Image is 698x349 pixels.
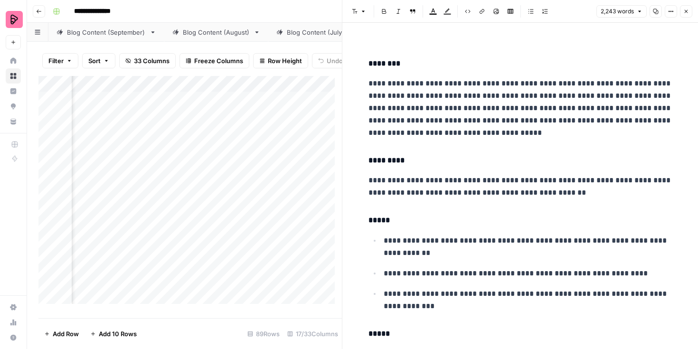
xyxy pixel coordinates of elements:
[312,53,349,68] button: Undo
[6,84,21,99] a: Insights
[119,53,176,68] button: 33 Columns
[6,99,21,114] a: Opportunities
[268,56,302,66] span: Row Height
[601,7,634,16] span: 2,243 words
[88,56,101,66] span: Sort
[6,114,21,129] a: Your Data
[6,8,21,31] button: Workspace: Preply
[244,326,283,341] div: 89 Rows
[48,23,164,42] a: Blog Content (September)
[6,330,21,345] button: Help + Support
[6,11,23,28] img: Preply Logo
[6,68,21,84] a: Browse
[327,56,343,66] span: Undo
[283,326,342,341] div: 17/33 Columns
[194,56,243,66] span: Freeze Columns
[253,53,308,68] button: Row Height
[82,53,115,68] button: Sort
[183,28,250,37] div: Blog Content (August)
[48,56,64,66] span: Filter
[134,56,170,66] span: 33 Columns
[53,329,79,339] span: Add Row
[164,23,268,42] a: Blog Content (August)
[287,28,345,37] div: Blog Content (July)
[38,326,85,341] button: Add Row
[179,53,249,68] button: Freeze Columns
[85,326,142,341] button: Add 10 Rows
[6,315,21,330] a: Usage
[67,28,146,37] div: Blog Content (September)
[596,5,647,18] button: 2,243 words
[6,53,21,68] a: Home
[99,329,137,339] span: Add 10 Rows
[268,23,364,42] a: Blog Content (July)
[42,53,78,68] button: Filter
[6,300,21,315] a: Settings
